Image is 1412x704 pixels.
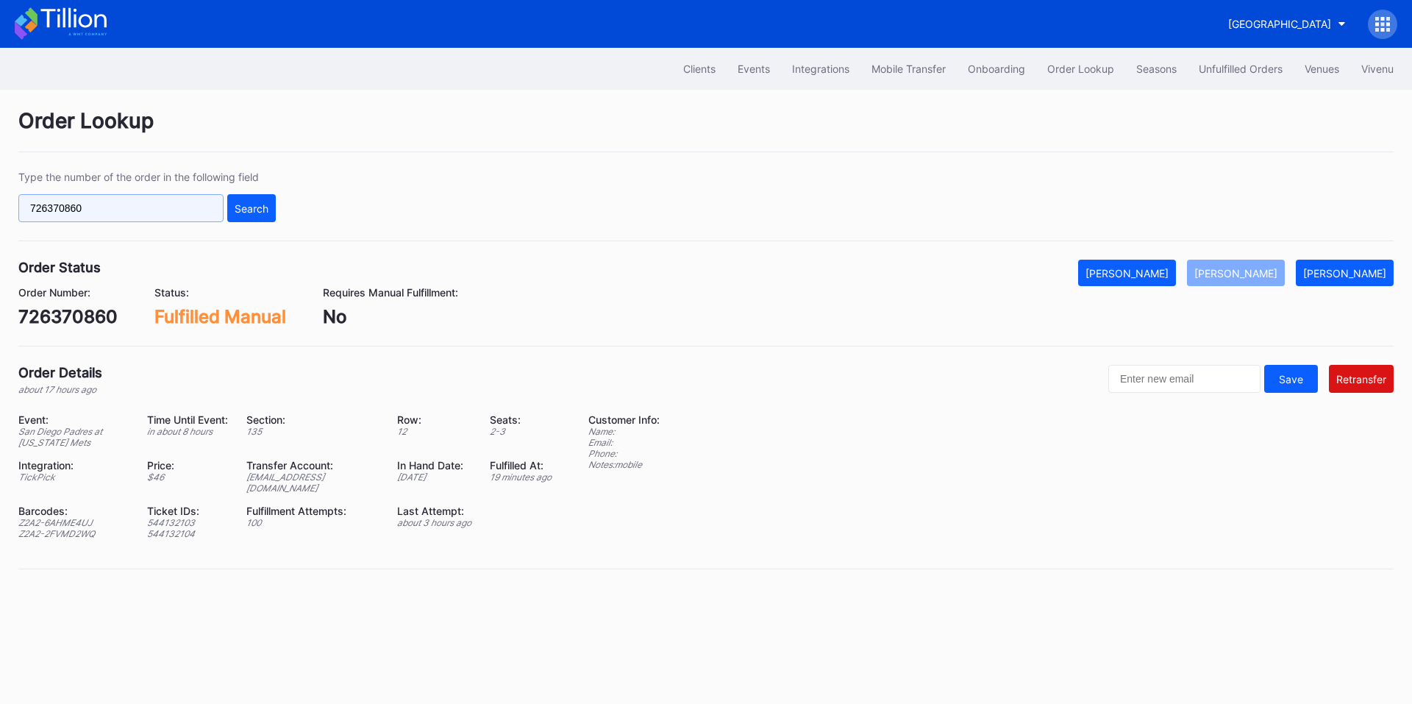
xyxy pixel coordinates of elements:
[957,55,1036,82] button: Onboarding
[147,472,228,483] div: $ 46
[1078,260,1176,286] button: [PERSON_NAME]
[588,426,660,437] div: Name:
[1188,55,1294,82] button: Unfulfilled Orders
[1264,365,1318,393] button: Save
[588,437,660,448] div: Email:
[246,413,379,426] div: Section:
[1361,63,1394,75] div: Vivenu
[968,63,1025,75] div: Onboarding
[490,413,552,426] div: Seats:
[1329,365,1394,393] button: Retransfer
[18,171,276,183] div: Type the number of the order in the following field
[727,55,781,82] button: Events
[792,63,849,75] div: Integrations
[397,505,471,517] div: Last Attempt:
[147,517,228,528] div: 544132103
[323,306,458,327] div: No
[246,426,379,437] div: 135
[490,459,552,472] div: Fulfilled At:
[147,413,228,426] div: Time Until Event:
[18,384,102,395] div: about 17 hours ago
[147,528,228,539] div: 544132104
[1085,267,1169,280] div: [PERSON_NAME]
[18,365,102,380] div: Order Details
[1036,55,1125,82] button: Order Lookup
[588,459,660,470] div: Notes: mobile
[246,517,379,528] div: 100
[18,528,129,539] div: Z2A2-2FVMD2WQ
[154,286,286,299] div: Status:
[147,459,228,472] div: Price:
[147,426,228,437] div: in about 8 hours
[683,63,716,75] div: Clients
[18,194,224,222] input: GT59662
[1194,267,1277,280] div: [PERSON_NAME]
[18,517,129,528] div: Z2A2-6AHME4UJ
[490,472,552,483] div: 19 minutes ago
[18,472,129,483] div: TickPick
[246,472,379,494] div: [EMAIL_ADDRESS][DOMAIN_NAME]
[1108,365,1261,393] input: Enter new email
[490,426,552,437] div: 2 - 3
[672,55,727,82] button: Clients
[18,260,101,275] div: Order Status
[1350,55,1405,82] button: Vivenu
[1296,260,1394,286] button: [PERSON_NAME]
[1047,63,1114,75] div: Order Lookup
[154,306,286,327] div: Fulfilled Manual
[246,459,379,472] div: Transfer Account:
[588,448,660,459] div: Phone:
[1336,373,1386,385] div: Retransfer
[1217,10,1357,38] button: [GEOGRAPHIC_DATA]
[18,108,1394,152] div: Order Lookup
[1305,63,1339,75] div: Venues
[18,306,118,327] div: 726370860
[1303,267,1386,280] div: [PERSON_NAME]
[1199,63,1283,75] div: Unfulfilled Orders
[235,202,268,215] div: Search
[18,505,129,517] div: Barcodes:
[1228,18,1331,30] div: [GEOGRAPHIC_DATA]
[18,413,129,426] div: Event:
[1136,63,1177,75] div: Seasons
[1125,55,1188,82] button: Seasons
[147,505,228,517] div: Ticket IDs:
[227,194,276,222] button: Search
[323,286,458,299] div: Requires Manual Fulfillment:
[588,413,660,426] div: Customer Info:
[397,413,471,426] div: Row:
[871,63,946,75] div: Mobile Transfer
[397,426,471,437] div: 12
[18,426,129,448] div: San Diego Padres at [US_STATE] Mets
[246,505,379,517] div: Fulfillment Attempts:
[397,459,471,472] div: In Hand Date:
[397,472,471,483] div: [DATE]
[18,459,129,472] div: Integration:
[738,63,770,75] div: Events
[781,55,860,82] button: Integrations
[1279,373,1303,385] div: Save
[1294,55,1350,82] button: Venues
[18,286,118,299] div: Order Number:
[1187,260,1285,286] button: [PERSON_NAME]
[860,55,957,82] button: Mobile Transfer
[397,517,471,528] div: about 3 hours ago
